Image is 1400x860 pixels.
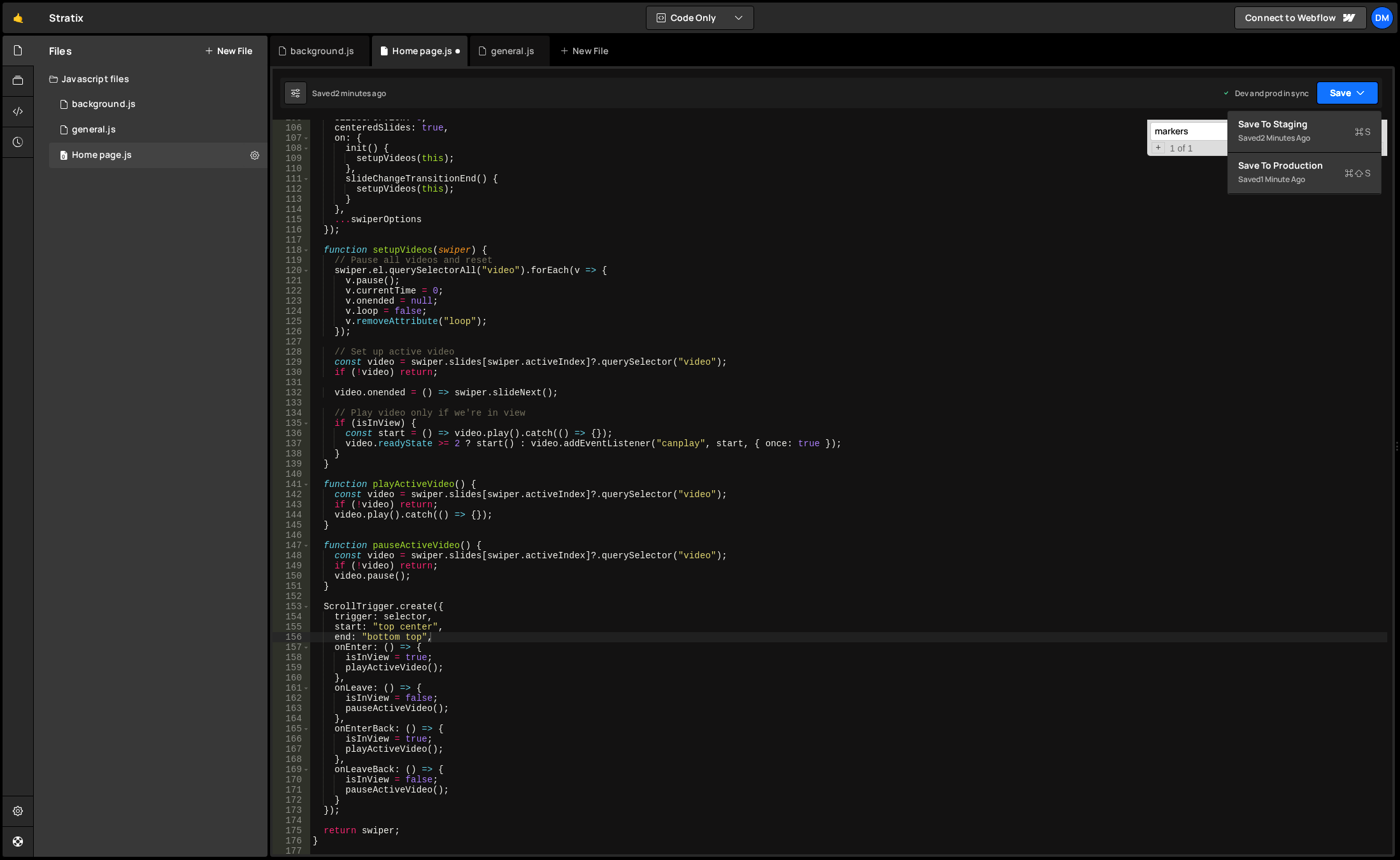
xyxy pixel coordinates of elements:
span: S [1355,125,1371,138]
div: 169 [273,765,310,775]
div: 167 [273,744,310,754]
div: 153 [273,602,310,612]
div: 117 [273,235,310,245]
div: 144 [273,510,310,520]
button: Code Only [646,6,754,29]
div: 177 [273,846,310,856]
div: 172 [273,795,310,805]
div: general.js [72,124,116,136]
div: 122 [273,286,310,296]
div: 143 [273,500,310,510]
div: 110 [273,164,310,174]
div: 142 [273,490,310,500]
div: 164 [273,714,310,724]
div: 158 [273,652,310,663]
span: 0 [60,152,68,162]
input: Search for [1150,122,1310,141]
span: 1 of 1 [1165,143,1198,153]
div: 155 [273,622,310,632]
div: 137 [273,439,310,449]
div: Save to Production [1238,159,1371,172]
div: background.js [290,45,354,57]
div: Home page.js [72,150,132,161]
div: 126 [273,327,310,337]
div: 131 [273,377,310,388]
div: 175 [273,826,310,836]
div: 148 [273,551,310,561]
div: 118 [273,245,310,255]
span: S [1345,167,1371,180]
button: New File [204,46,252,56]
div: 151 [273,581,310,591]
div: Stratix [49,10,83,25]
div: 112 [273,184,310,194]
div: 166 [273,734,310,744]
a: Connect to Webflow [1234,6,1367,29]
div: Saved [1238,172,1371,187]
div: Home page.js [392,45,452,57]
div: 16575/45066.js [49,92,268,117]
div: 171 [273,785,310,795]
div: 107 [273,133,310,143]
div: background.js [72,99,136,110]
div: 136 [273,428,310,439]
div: 145 [273,520,310,530]
div: Saved [312,88,386,99]
div: 115 [273,215,310,225]
div: 162 [273,693,310,703]
div: 170 [273,775,310,785]
button: Save to StagingS Saved2 minutes ago [1228,111,1381,153]
span: Toggle Replace mode [1152,142,1165,153]
div: Dev and prod in sync [1222,88,1309,99]
div: 140 [273,469,310,479]
div: 134 [273,408,310,418]
div: 16575/45802.js [49,117,268,143]
div: 125 [273,316,310,327]
div: 163 [273,703,310,714]
div: New File [560,45,613,57]
div: 150 [273,571,310,581]
div: 121 [273,276,310,286]
div: 174 [273,815,310,826]
div: 138 [273,449,310,459]
div: 152 [273,591,310,602]
div: 113 [273,194,310,204]
div: 132 [273,388,310,398]
div: 159 [273,663,310,673]
div: Code Only [1227,111,1382,195]
div: 114 [273,204,310,215]
div: 124 [273,306,310,316]
div: Save to Staging [1238,118,1371,130]
div: 157 [273,642,310,652]
a: Dm [1371,6,1394,29]
a: 🤙 [3,3,34,33]
div: 127 [273,337,310,347]
div: 156 [273,632,310,642]
div: 149 [273,561,310,571]
div: 165 [273,724,310,734]
div: 133 [273,398,310,408]
div: 1 minute ago [1261,174,1305,185]
div: 130 [273,367,310,377]
div: 128 [273,347,310,357]
div: 119 [273,255,310,265]
div: 147 [273,540,310,551]
div: 161 [273,683,310,693]
div: 123 [273,296,310,306]
div: 106 [273,123,310,133]
div: 129 [273,357,310,367]
div: 120 [273,265,310,276]
div: 160 [273,673,310,683]
div: 111 [273,174,310,184]
div: 116 [273,225,310,235]
div: 135 [273,418,310,428]
div: 2 minutes ago [335,88,386,99]
div: Saved [1238,130,1371,146]
div: 141 [273,479,310,490]
div: 109 [273,153,310,164]
div: general.js [491,45,535,57]
div: 108 [273,143,310,153]
button: Save [1317,81,1378,104]
div: 173 [273,805,310,815]
div: 16575/45977.js [49,143,268,168]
